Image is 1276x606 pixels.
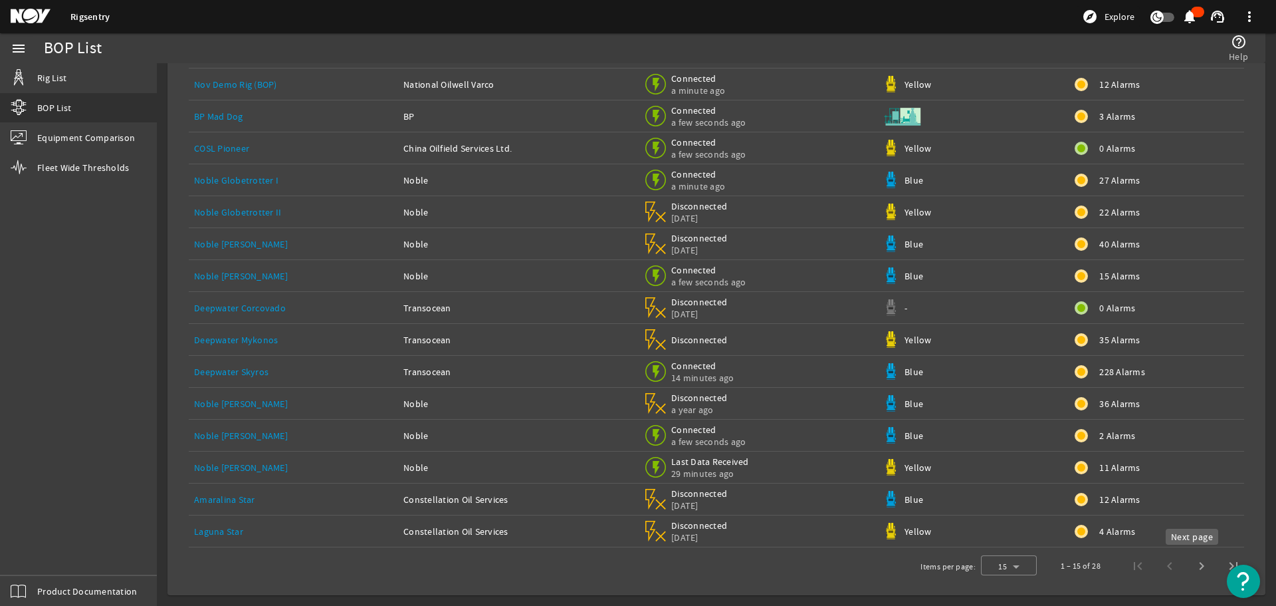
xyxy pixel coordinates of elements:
[403,333,632,347] div: Transocean
[403,174,632,187] div: Noble
[904,366,923,378] span: Blue
[671,84,728,96] span: a minute ago
[194,494,255,506] a: Amaralina Star
[904,430,923,442] span: Blue
[403,142,632,155] div: China Oilfield Services Ltd.
[37,161,129,174] span: Fleet Wide Thresholds
[904,398,923,410] span: Blue
[194,78,277,90] a: Nov Demo Rig (BOP)
[37,585,137,598] span: Product Documentation
[904,334,932,346] span: Yellow
[1099,237,1140,251] span: 40 Alarms
[671,488,728,500] span: Disconnected
[403,206,632,219] div: Noble
[671,232,728,244] span: Disconnected
[403,269,632,283] div: Noble
[883,395,899,412] img: Bluepod.svg
[883,299,899,316] img: Graypod.svg
[1229,50,1248,63] span: Help
[904,462,932,474] span: Yellow
[1099,110,1135,123] span: 3 Alarms
[194,174,278,186] a: Noble Globetrotter I
[671,531,728,543] span: [DATE]
[671,264,746,276] span: Connected
[920,560,976,573] div: Items per page:
[671,520,728,531] span: Disconnected
[883,204,899,220] img: Yellowpod.svg
[1061,559,1101,573] div: 1 – 15 of 28
[1099,333,1140,347] span: 35 Alarms
[1227,565,1260,598] button: Open Resource Center
[1186,550,1218,582] button: Next page
[194,526,243,537] a: Laguna Star
[1099,206,1140,219] span: 22 Alarms
[194,398,288,410] a: Noble [PERSON_NAME]
[883,172,899,188] img: Bluepod.svg
[671,308,728,320] span: [DATE]
[904,174,923,186] span: Blue
[883,523,899,539] img: Yellowpod.svg
[671,334,728,346] span: Disconnected
[194,238,288,250] a: Noble [PERSON_NAME]
[1182,9,1198,25] mat-icon: notifications
[1077,6,1140,27] button: Explore
[403,493,632,506] div: Constellation Oil Services
[671,148,746,160] span: a few seconds ago
[1099,365,1145,379] span: 228 Alarms
[1218,550,1249,582] button: Last page
[403,78,632,91] div: National Oilwell Varco
[883,427,899,444] img: Bluepod.svg
[194,110,243,122] a: BP Mad Dog
[194,270,288,282] a: Noble [PERSON_NAME]
[1099,461,1140,474] span: 11 Alarms
[671,500,728,512] span: [DATE]
[1233,1,1265,33] button: more_vert
[671,296,728,308] span: Disconnected
[671,212,728,224] span: [DATE]
[671,436,746,448] span: a few seconds ago
[1099,397,1140,410] span: 36 Alarms
[671,468,749,480] span: 29 minutes ago
[1099,429,1135,442] span: 2 Alarms
[671,392,728,404] span: Disconnected
[904,206,932,218] span: Yellow
[904,494,923,506] span: Blue
[671,73,728,84] span: Connected
[1099,142,1135,155] span: 0 Alarms
[883,267,899,284] img: Bluepod.svg
[904,270,923,282] span: Blue
[1105,10,1134,23] span: Explore
[671,168,728,180] span: Connected
[671,372,734,384] span: 14 minutes ago
[671,456,749,468] span: Last Data Received
[883,76,899,92] img: Yellowpod.svg
[403,429,632,442] div: Noble
[904,526,932,537] span: Yellow
[403,365,632,379] div: Transocean
[904,238,923,250] span: Blue
[194,302,286,314] a: Deepwater Corcovado
[883,140,899,156] img: Yellowpod.svg
[671,136,746,148] span: Connected
[194,430,288,442] a: Noble [PERSON_NAME]
[37,131,135,144] span: Equipment Comparison
[1210,9,1225,25] mat-icon: support_agent
[671,180,728,192] span: a minute ago
[904,302,907,314] span: -
[671,104,746,116] span: Connected
[671,404,728,416] span: a year ago
[904,78,932,90] span: Yellow
[70,11,110,23] a: Rigsentry
[1099,525,1135,538] span: 4 Alarms
[194,462,288,474] a: Noble [PERSON_NAME]
[37,71,66,84] span: Rig List
[671,424,746,436] span: Connected
[403,237,632,251] div: Noble
[671,360,734,372] span: Connected
[403,461,632,474] div: Noble
[1099,269,1140,283] span: 15 Alarms
[1099,78,1140,91] span: 12 Alarms
[671,276,746,288] span: a few seconds ago
[194,206,281,218] a: Noble Globetrotter II
[883,96,922,136] img: Skid.svg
